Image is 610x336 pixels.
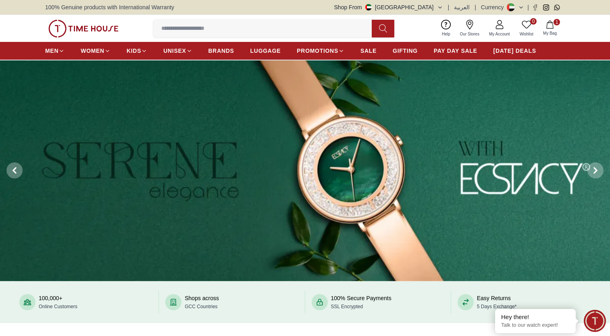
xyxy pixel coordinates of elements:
div: 100,000+ [39,294,77,310]
a: LUGGAGE [250,44,281,58]
button: 1My Bag [538,19,562,38]
span: My Bag [540,30,560,36]
a: KIDS [127,44,147,58]
a: Instagram [543,4,549,10]
div: Easy Returns [477,294,517,310]
a: UNISEX [163,44,192,58]
span: BRANDS [208,47,234,55]
span: 5 Days Exchange* [477,304,517,309]
a: PAY DAY SALE [434,44,477,58]
a: GIFTING [393,44,418,58]
div: Currency [481,3,507,11]
p: Talk to our watch expert! [501,322,570,329]
span: Online Customers [39,304,77,309]
a: MEN [45,44,65,58]
a: [DATE] DEALS [493,44,536,58]
span: SALE [360,47,377,55]
a: Our Stores [455,18,484,39]
span: UNISEX [163,47,186,55]
a: PROMOTIONS [297,44,344,58]
a: BRANDS [208,44,234,58]
span: PROMOTIONS [297,47,338,55]
span: GIFTING [393,47,418,55]
div: Hey there! [501,313,570,321]
span: PAY DAY SALE [434,47,477,55]
span: LUGGAGE [250,47,281,55]
button: العربية [454,3,470,11]
a: SALE [360,44,377,58]
span: 0 [530,18,537,25]
span: GCC Countries [185,304,217,309]
a: 0Wishlist [515,18,538,39]
div: Shops across [185,294,219,310]
span: Wishlist [516,31,537,37]
span: Our Stores [457,31,483,37]
img: ... [48,20,119,37]
span: MEN [45,47,58,55]
img: United Arab Emirates [365,4,372,10]
span: WOMEN [81,47,104,55]
a: Whatsapp [554,4,560,10]
span: 1 [554,19,560,25]
span: | [448,3,450,11]
div: Chat Widget [584,310,606,332]
span: | [527,3,529,11]
div: 100% Secure Payments [331,294,391,310]
span: [DATE] DEALS [493,47,536,55]
button: Shop From[GEOGRAPHIC_DATA] [334,3,443,11]
span: KIDS [127,47,141,55]
span: Help [439,31,454,37]
a: Facebook [532,4,538,10]
a: Help [437,18,455,39]
span: SSL Encrypted [331,304,363,309]
a: WOMEN [81,44,110,58]
span: My Account [486,31,513,37]
span: 100% Genuine products with International Warranty [45,3,174,11]
span: | [475,3,476,11]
